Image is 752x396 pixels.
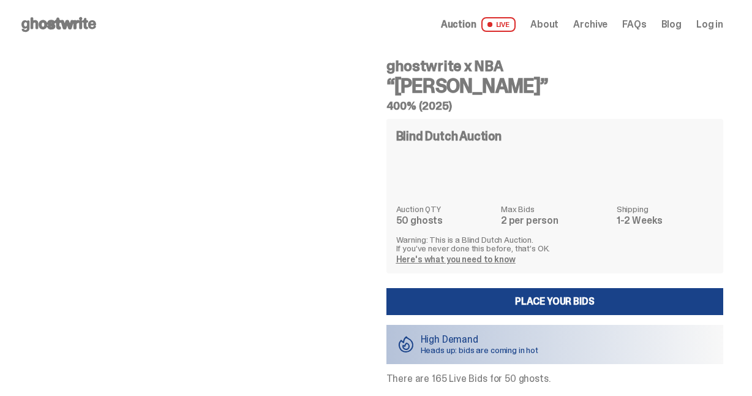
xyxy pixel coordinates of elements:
dt: Shipping [617,205,713,213]
h4: Blind Dutch Auction [396,130,502,142]
p: There are 165 Live Bids for 50 ghosts. [386,374,724,384]
p: Warning: This is a Blind Dutch Auction. If you’ve never done this before, that’s OK. [396,235,714,253]
span: LIVE [481,17,516,32]
a: Auction LIVE [441,17,516,32]
a: FAQs [622,20,646,29]
dt: Auction QTY [396,205,494,213]
h3: “[PERSON_NAME]” [386,76,724,96]
dt: Max Bids [501,205,609,213]
h4: ghostwrite x NBA [386,59,724,74]
dd: 2 per person [501,216,609,226]
a: Place your Bids [386,288,724,315]
dd: 1-2 Weeks [617,216,713,226]
h5: 400% (2025) [386,101,724,112]
span: Auction [441,20,476,29]
a: Here's what you need to know [396,254,516,265]
a: Log in [696,20,723,29]
p: Heads up: bids are coming in hot [421,346,539,354]
a: About [530,20,558,29]
a: Blog [661,20,682,29]
p: High Demand [421,335,539,345]
dd: 50 ghosts [396,216,494,226]
a: Archive [573,20,607,29]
